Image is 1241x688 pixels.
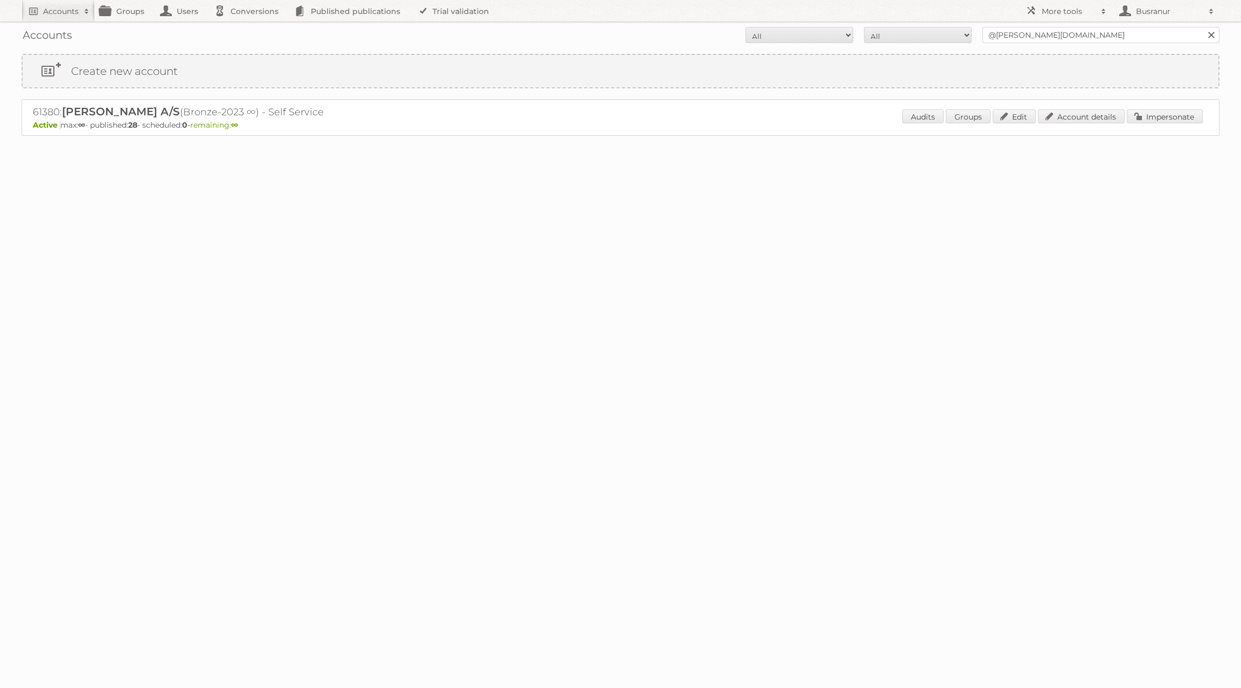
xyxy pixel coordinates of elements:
[946,109,991,123] a: Groups
[1133,6,1203,17] h2: Busranur
[231,120,238,130] strong: ∞
[902,109,944,123] a: Audits
[33,105,410,119] h2: 61380: (Bronze-2023 ∞) - Self Service
[1042,6,1096,17] h2: More tools
[33,120,1208,130] p: max: - published: - scheduled: -
[190,120,238,130] span: remaining:
[33,120,60,130] span: Active
[1038,109,1125,123] a: Account details
[43,6,79,17] h2: Accounts
[23,55,1218,87] a: Create new account
[62,105,180,118] span: [PERSON_NAME] A/S
[1127,109,1203,123] a: Impersonate
[128,120,137,130] strong: 28
[993,109,1036,123] a: Edit
[78,120,85,130] strong: ∞
[182,120,187,130] strong: 0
